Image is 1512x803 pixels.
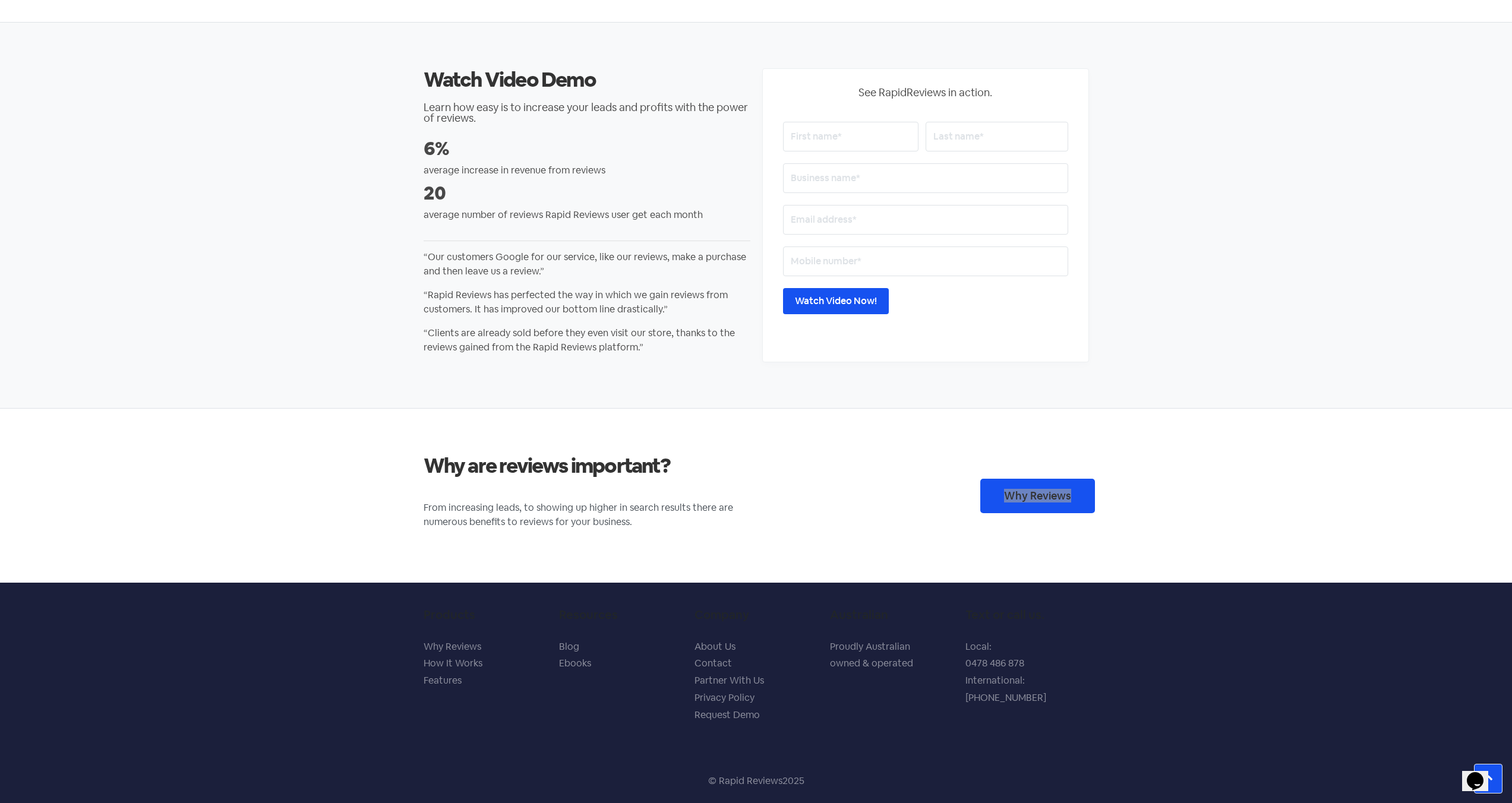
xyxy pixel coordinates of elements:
a: Blog [559,640,579,653]
input: Mobile number* [783,246,1068,276]
a: Ebooks [559,657,591,669]
span: From increasing leads, to showing up higher in search results there are numerous benefits to revi... [424,501,733,528]
p: average number of reviews Rapid Reviews user get each month [424,208,750,222]
p: average increase in revenue from reviews [424,163,750,178]
h5: Australian [830,608,954,622]
h2: Learn how easy is to increase your leads and profits with the power of reviews. [424,102,750,124]
a: Features [424,674,462,687]
input: Last name* [926,122,1068,151]
p: Local: 0478 486 878 International: [PHONE_NUMBER] [965,638,1089,707]
input: Business name* [783,163,1068,193]
strong: 20 [424,181,446,205]
a: How It Works [424,657,482,669]
p: “Clients are already sold before they even visit our store, thanks to the reviews gained from the... [424,326,750,355]
a: Privacy Policy [695,691,755,704]
input: Watch Video Now! [783,288,889,314]
input: First name* [783,122,918,151]
p: Proudly Australian owned & operated [830,638,954,673]
p: “Rapid Reviews has perfected the way in which we gain reviews from customers. It has improved our... [424,288,750,317]
p: “Our customers Google for our service, like our reviews, make a purchase and then leave us a revi... [424,250,750,279]
h2: Watch Video Demo [424,67,750,93]
a: About Us [695,640,736,653]
a: Contact [695,657,732,669]
a: Why Reviews [424,640,481,653]
p: © Rapid Reviews [708,774,782,788]
p: See RapidReviews in action. [783,84,1068,100]
h5: Resources [559,608,683,622]
input: Email address* [783,205,1068,235]
a: Why Reviews [980,479,1095,513]
h5: Text or call us. [965,608,1089,622]
span: Why Reviews [1004,491,1071,501]
h2: Why are reviews important? [424,453,750,479]
div: 2025 [782,774,804,788]
h5: Products [424,608,547,622]
a: Request Demo [695,709,760,721]
h5: Company [695,608,818,622]
a: Partner With Us [695,674,764,687]
strong: 6% [424,136,450,160]
iframe: chat widget [1462,755,1500,791]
